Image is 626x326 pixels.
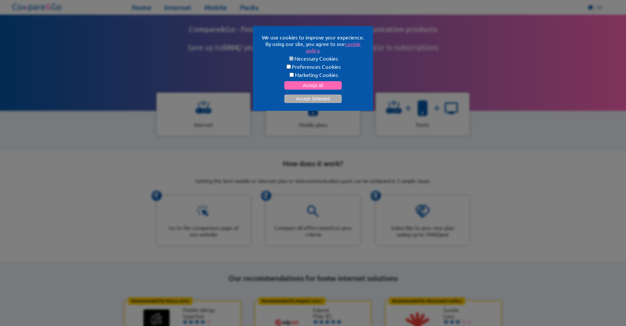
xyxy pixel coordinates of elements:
[261,63,365,70] label: Preferences Cookies
[261,55,365,62] label: Necessary Cookies
[261,71,365,78] label: Marketing Cookies
[261,34,365,53] p: We use cookies to improve your experience. By using our site, you agree to our .
[289,56,293,61] input: Necessary Cookies
[287,65,291,69] input: Preferences Cookies
[290,73,294,77] input: Marketing Cookies
[306,40,361,53] a: cookie policy
[284,81,342,90] button: Accept all
[284,95,342,103] button: Accept Selected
